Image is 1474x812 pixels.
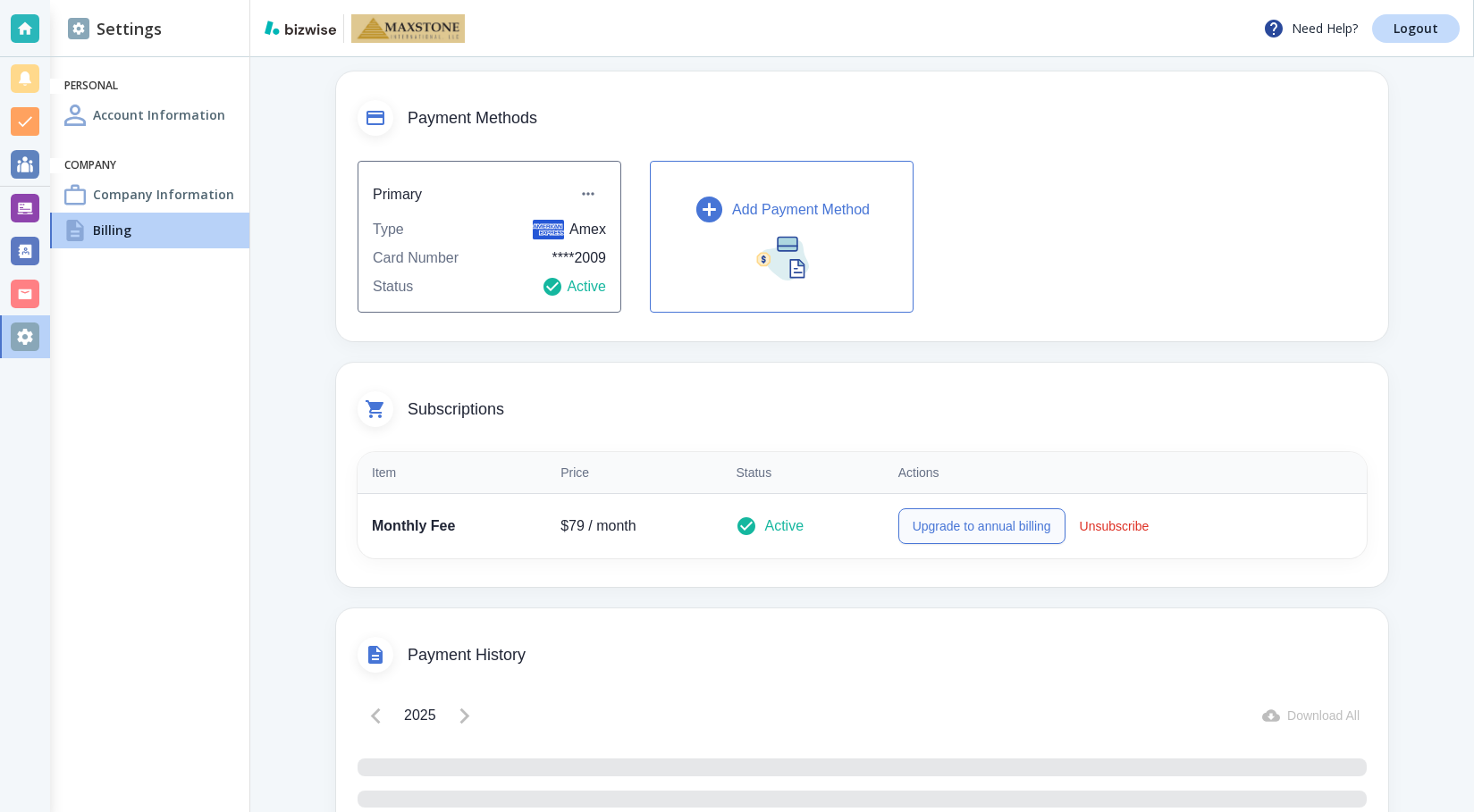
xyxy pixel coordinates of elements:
[732,199,870,221] p: Add Payment Method
[898,508,1065,544] button: Upgrade to annual billing
[560,515,707,537] p: $ 79 / month
[533,219,606,240] p: Amex
[721,452,883,494] th: Status
[68,17,162,41] h2: Settings
[546,452,721,494] th: Price
[265,21,336,35] img: bizwise
[884,452,1367,494] th: Actions
[1263,18,1358,39] p: Need Help?
[408,646,1367,666] span: Payment History
[408,109,1367,129] span: Payment Methods
[650,161,914,313] button: Add Payment Method
[93,185,234,204] h4: Company Information
[93,221,131,239] h4: Billing
[93,105,225,124] h4: Account Information
[404,705,436,726] p: 2025
[764,515,804,537] p: Active
[373,247,459,269] p: Card Number
[50,97,249,133] a: Account InformationAccount Information
[372,515,532,537] p: Monthly Fee
[351,14,465,43] img: MaxStone USA
[64,79,235,94] h6: Personal
[1372,14,1460,43] a: Logout
[373,276,413,297] p: Status
[373,183,422,205] h6: Primary
[373,219,404,240] p: Type
[408,400,1367,420] span: Subscriptions
[50,213,249,248] a: BillingBilling
[542,276,606,297] p: Active
[50,177,249,213] a: Company InformationCompany Information
[533,220,564,239] img: American Express
[1073,508,1157,544] button: Unsubscribe
[68,18,89,39] img: DashboardSidebarSettings.svg
[1394,22,1438,35] p: Logout
[358,452,546,494] th: Item
[64,158,235,173] h6: Company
